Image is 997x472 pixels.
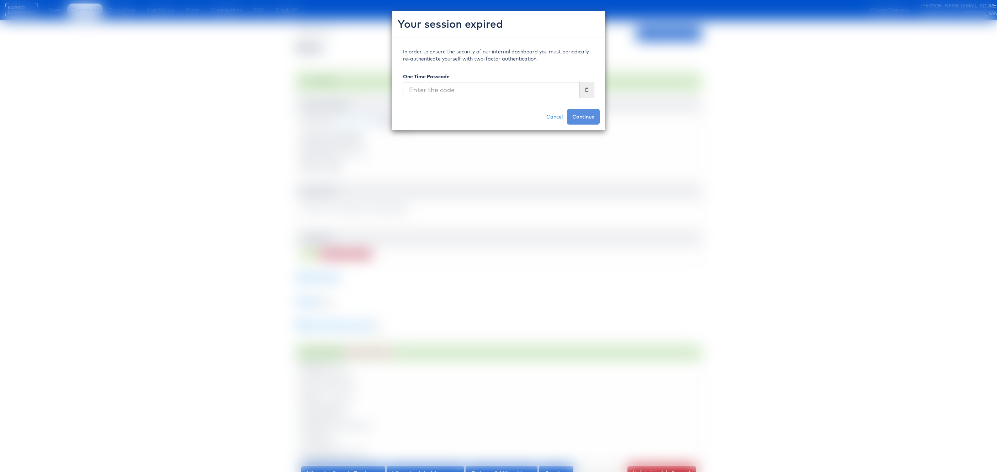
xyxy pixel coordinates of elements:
[398,16,600,32] h2: Your session expired
[403,73,450,80] label: One Time Passcode
[542,109,567,125] a: Cancel
[567,109,600,125] button: Continue
[403,82,580,98] input: Enter the code
[403,48,594,62] p: In order to ensure the security of our internal dashboard you must periodically re-authenticate y...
